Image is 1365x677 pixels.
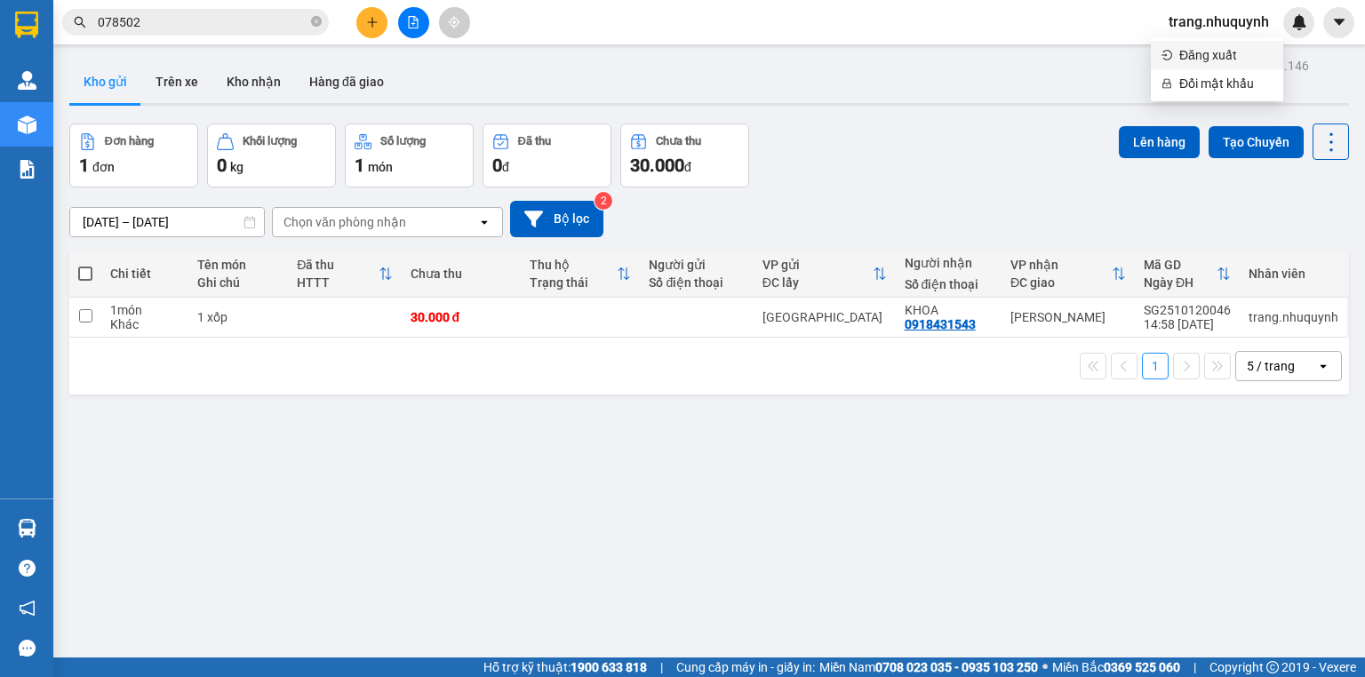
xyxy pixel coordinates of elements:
[510,201,603,237] button: Bộ lọc
[69,123,198,187] button: Đơn hàng1đơn
[288,251,401,298] th: Toggle SortBy
[448,16,460,28] span: aim
[656,135,701,147] div: Chưa thu
[649,258,744,272] div: Người gửi
[197,310,280,324] div: 1 xốp
[18,160,36,179] img: solution-icon
[530,275,617,290] div: Trạng thái
[69,60,141,103] button: Kho gửi
[1010,275,1112,290] div: ĐC giao
[230,160,243,174] span: kg
[105,135,154,147] div: Đơn hàng
[483,657,647,677] span: Hỗ trợ kỹ thuật:
[875,660,1038,674] strong: 0708 023 035 - 0935 103 250
[1002,251,1135,298] th: Toggle SortBy
[197,258,280,272] div: Tên món
[70,208,264,236] input: Select a date range.
[1142,353,1169,379] button: 1
[212,60,295,103] button: Kho nhận
[630,155,684,176] span: 30.000
[620,123,749,187] button: Chưa thu30.000đ
[311,14,322,31] span: close-circle
[1144,303,1231,317] div: SG2510120046
[7,67,258,108] strong: 342 [PERSON_NAME], P1, Q10, TP.HCM - 0931 556 979
[649,275,744,290] div: Số điện thoại
[297,275,378,290] div: HTTT
[380,135,426,147] div: Số lượng
[295,60,398,103] button: Hàng đã giao
[283,213,406,231] div: Chọn văn phòng nhận
[311,16,322,27] span: close-circle
[1193,657,1196,677] span: |
[762,258,873,272] div: VP gửi
[1161,50,1172,60] span: login
[18,71,36,90] img: warehouse-icon
[345,123,474,187] button: Số lượng1món
[819,657,1038,677] span: Miền Nam
[1119,126,1200,158] button: Lên hàng
[243,135,297,147] div: Khối lượng
[411,310,512,324] div: 30.000 đ
[355,155,364,176] span: 1
[368,160,393,174] span: món
[411,267,512,281] div: Chưa thu
[477,215,491,229] svg: open
[1179,45,1273,65] span: Đăng xuất
[1316,359,1330,373] svg: open
[217,155,227,176] span: 0
[530,258,617,272] div: Thu hộ
[762,310,887,324] div: [GEOGRAPHIC_DATA]
[18,115,36,134] img: warehouse-icon
[905,317,976,331] div: 0918431543
[905,303,993,317] div: KHOA
[49,7,218,41] strong: NHƯ QUỲNH
[1052,657,1180,677] span: Miền Bắc
[398,7,429,38] button: file-add
[1179,74,1273,93] span: Đổi mật khẩu
[905,256,993,270] div: Người nhận
[7,110,139,127] span: VP [PERSON_NAME]:
[483,123,611,187] button: Đã thu0đ
[1104,660,1180,674] strong: 0369 525 060
[207,123,336,187] button: Khối lượng0kg
[1266,661,1279,673] span: copyright
[1135,251,1240,298] th: Toggle SortBy
[1331,14,1347,30] span: caret-down
[356,7,387,38] button: plus
[1247,357,1295,375] div: 5 / trang
[1249,267,1338,281] div: Nhân viên
[141,60,212,103] button: Trên xe
[7,64,259,108] p: VP [GEOGRAPHIC_DATA]:
[762,275,873,290] div: ĐC lấy
[74,16,86,28] span: search
[1144,275,1217,290] div: Ngày ĐH
[366,16,379,28] span: plus
[518,135,551,147] div: Đã thu
[1161,78,1172,89] span: lock
[98,12,307,32] input: Tìm tên, số ĐT hoặc mã đơn
[1209,126,1304,158] button: Tạo Chuyến
[1291,14,1307,30] img: icon-new-feature
[1010,258,1112,272] div: VP nhận
[79,155,89,176] span: 1
[110,317,180,331] div: Khác
[571,660,647,674] strong: 1900 633 818
[1144,258,1217,272] div: Mã GD
[1144,317,1231,331] div: 14:58 [DATE]
[110,303,180,317] div: 1 món
[595,192,612,210] sup: 2
[1249,310,1338,324] div: trang.nhuquynh
[110,267,180,281] div: Chi tiết
[1042,664,1048,671] span: ⚪️
[19,600,36,617] span: notification
[905,277,993,291] div: Số điện thoại
[297,258,378,272] div: Đã thu
[19,560,36,577] span: question-circle
[1154,11,1283,33] span: trang.nhuquynh
[19,640,36,657] span: message
[676,657,815,677] span: Cung cấp máy in - giấy in:
[439,7,470,38] button: aim
[492,155,502,176] span: 0
[502,160,509,174] span: đ
[18,519,36,538] img: warehouse-icon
